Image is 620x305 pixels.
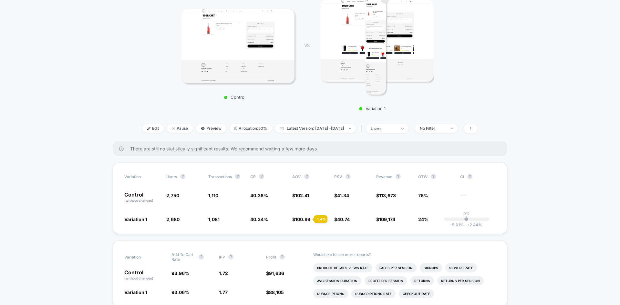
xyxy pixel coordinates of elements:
[313,289,348,298] li: Subscriptions
[178,95,291,100] p: Control
[208,193,218,198] span: 1,110
[130,146,494,151] span: There are still no statistically significant results. We recommend waiting a few more days
[365,276,407,285] li: Profit Per Session
[376,217,395,222] span: $
[292,193,309,198] span: $
[349,128,351,129] img: end
[250,217,268,222] span: 40.34 %
[180,174,185,179] button: ?
[196,124,226,133] span: Preview
[467,174,472,179] button: ?
[208,174,232,179] span: Transactions
[167,124,193,133] span: Pause
[234,127,237,130] img: rebalance
[437,276,484,285] li: Returns Per Session
[313,263,372,272] li: Product Details Views Rate
[379,217,395,222] span: 109,174
[280,254,285,259] button: ?
[228,254,233,259] button: ?
[266,270,284,276] span: $
[219,255,225,259] span: IPP
[269,270,284,276] span: 91,636
[219,290,228,295] span: 1.77
[172,127,175,130] img: end
[376,263,417,272] li: Pages Per Session
[450,222,464,227] span: -5.01 %
[337,217,350,222] span: 40.74
[171,252,195,262] span: Add To Cart Rate
[230,124,272,133] span: Allocation: 50%
[142,124,164,133] span: Edit
[124,252,160,262] span: Variation
[280,127,284,130] img: calendar
[314,215,327,223] div: - 1.4 %
[147,127,150,130] img: edit
[269,290,284,295] span: 88,105
[376,193,396,198] span: $
[259,174,264,179] button: ?
[124,276,153,280] span: (without changes)
[460,174,496,179] span: CI
[346,174,351,179] button: ?
[313,276,361,285] li: Avg Session Duration
[235,174,240,179] button: ?
[295,193,309,198] span: 102.41
[124,270,165,281] p: Control
[445,263,477,272] li: Signups Rate
[464,222,482,227] span: 2.44 %
[250,193,268,198] span: 40.36 %
[250,174,256,179] span: CR
[467,222,470,227] span: +
[460,194,496,203] span: ---
[166,174,177,179] span: users
[337,193,349,198] span: 41.34
[396,174,401,179] button: ?
[304,43,309,48] span: VS
[316,106,429,111] p: Variation 1
[418,193,428,198] span: 76%
[410,276,434,285] li: Returns
[463,211,470,216] p: 0%
[275,124,356,133] span: Latest Version: [DATE] - [DATE]
[359,124,366,133] span: |
[304,174,309,179] button: ?
[124,217,147,222] span: Variation 1
[420,126,446,131] div: No Filter
[208,217,220,222] span: 1,081
[266,255,276,259] span: Profit
[292,217,310,222] span: $
[166,217,180,222] span: 2,680
[371,126,397,131] div: users
[418,217,429,222] span: 24%
[124,174,160,179] span: Variation
[334,174,342,179] span: PSV
[376,174,392,179] span: Revenue
[295,217,310,222] span: 100.99
[334,193,349,198] span: $
[171,290,189,295] span: 93.06 %
[266,290,284,295] span: $
[334,217,350,222] span: $
[181,9,294,83] img: Control main
[166,193,179,198] span: 2,750
[401,128,404,129] img: end
[418,174,454,179] span: OTW
[124,192,160,203] p: Control
[450,128,453,129] img: end
[124,198,153,202] span: (without changes)
[219,270,228,276] span: 1.72
[351,289,396,298] li: Subscriptions Rate
[379,193,396,198] span: 113,673
[466,216,467,221] p: |
[313,252,496,257] p: Would like to see more reports?
[399,289,434,298] li: Checkout Rate
[199,254,204,259] button: ?
[292,174,301,179] span: AOV
[431,174,436,179] button: ?
[124,290,147,295] span: Variation 1
[420,263,442,272] li: Signups
[171,270,189,276] span: 93.96 %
